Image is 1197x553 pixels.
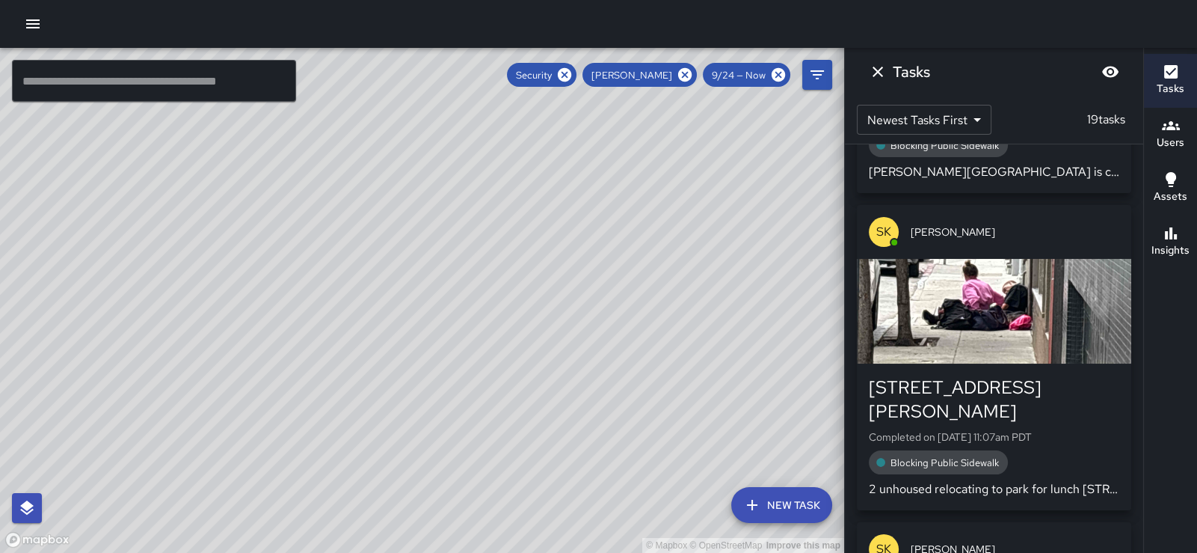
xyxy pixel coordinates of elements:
p: Completed on [DATE] 11:07am PDT [869,430,1119,444]
span: [PERSON_NAME] [911,224,1119,239]
button: New Task [731,487,832,523]
h6: Tasks [893,60,930,84]
div: 9/24 — Now [703,63,790,87]
p: 2 unhoused relocating to park for lunch [STREET_ADDRESS][PERSON_NAME] [869,480,1119,498]
h6: Assets [1154,189,1187,205]
button: SK[PERSON_NAME][STREET_ADDRESS][PERSON_NAME]Completed on [DATE] 11:07am PDTBlocking Public Sidewa... [857,205,1131,510]
p: SK [876,223,891,241]
span: Blocking Public Sidewalk [881,139,1008,152]
button: Blur [1095,57,1125,87]
button: Assets [1144,162,1197,216]
p: 19 tasks [1081,111,1131,129]
span: [PERSON_NAME] [582,69,681,82]
h6: Users [1157,135,1184,151]
div: Newest Tasks First [857,105,991,135]
h6: Tasks [1157,81,1184,97]
div: Security [507,63,576,87]
button: Users [1144,108,1197,162]
button: Tasks [1144,54,1197,108]
h6: Insights [1151,242,1190,259]
p: [PERSON_NAME][GEOGRAPHIC_DATA] is clear [869,163,1119,181]
div: [PERSON_NAME] [582,63,697,87]
button: Dismiss [863,57,893,87]
span: Security [507,69,561,82]
span: 9/24 — Now [703,69,775,82]
div: [STREET_ADDRESS][PERSON_NAME] [869,376,1119,424]
span: Blocking Public Sidewalk [881,456,1008,469]
button: Insights [1144,216,1197,269]
button: Filters [802,60,832,90]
